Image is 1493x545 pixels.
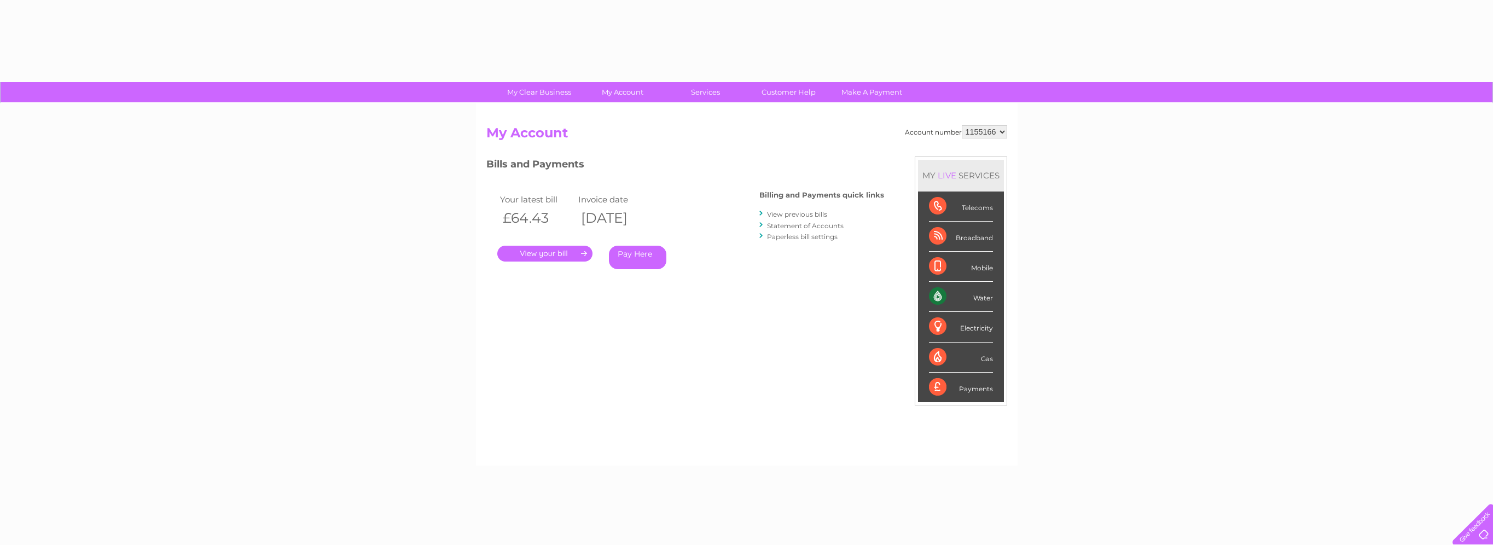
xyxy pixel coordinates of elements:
a: Make A Payment [827,82,917,102]
a: My Clear Business [494,82,584,102]
div: Gas [929,343,993,373]
th: [DATE] [576,207,654,229]
div: Broadband [929,222,993,252]
a: . [497,246,592,262]
h3: Bills and Payments [486,156,884,176]
div: Electricity [929,312,993,342]
div: LIVE [936,170,958,181]
a: Pay Here [609,246,666,269]
div: Mobile [929,252,993,282]
a: View previous bills [767,210,827,218]
a: My Account [577,82,667,102]
div: Water [929,282,993,312]
div: MY SERVICES [918,160,1004,191]
td: Your latest bill [497,192,576,207]
a: Paperless bill settings [767,233,838,241]
td: Invoice date [576,192,654,207]
div: Telecoms [929,192,993,222]
h4: Billing and Payments quick links [759,191,884,199]
div: Account number [905,125,1007,138]
div: Payments [929,373,993,402]
a: Services [660,82,751,102]
th: £64.43 [497,207,576,229]
a: Customer Help [743,82,834,102]
a: Statement of Accounts [767,222,844,230]
h2: My Account [486,125,1007,146]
